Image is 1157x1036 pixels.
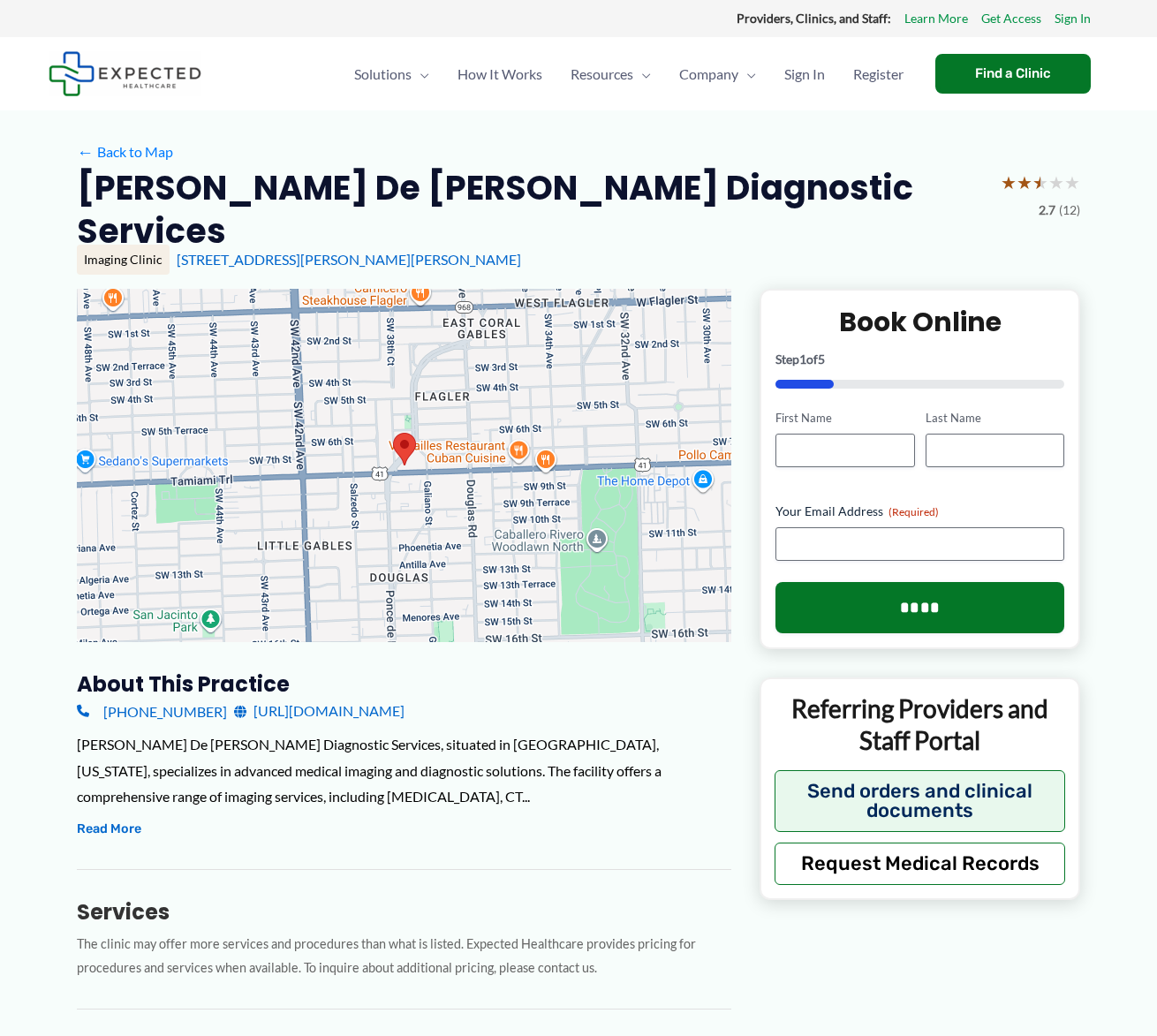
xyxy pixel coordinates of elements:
span: ★ [1001,166,1017,199]
h3: Services [77,898,731,926]
label: First Name [775,410,914,427]
span: Solutions [354,43,412,105]
a: SolutionsMenu Toggle [340,43,443,105]
div: [PERSON_NAME] De [PERSON_NAME] Diagnostic Services, situated in [GEOGRAPHIC_DATA], [US_STATE], sp... [77,731,731,810]
p: Referring Providers and Staff Portal [775,692,1065,757]
span: 2.7 [1039,199,1055,222]
a: How It Works [443,43,556,105]
p: Step of [775,353,1064,366]
span: ← [77,143,94,160]
h3: About this practice [77,670,731,698]
label: Your Email Address [775,503,1064,520]
span: Company [679,43,738,105]
span: Menu Toggle [633,43,651,105]
h2: Book Online [775,305,1064,339]
a: [URL][DOMAIN_NAME] [234,698,405,724]
a: Learn More [904,7,968,30]
div: Imaging Clinic [77,245,170,275]
a: Get Access [981,7,1041,30]
a: Sign In [1055,7,1091,30]
strong: Providers, Clinics, and Staff: [737,11,891,26]
a: Find a Clinic [935,54,1091,94]
span: ★ [1064,166,1080,199]
span: 1 [799,352,806,367]
h2: [PERSON_NAME] De [PERSON_NAME] Diagnostic Services [77,166,987,253]
span: ★ [1048,166,1064,199]
a: ←Back to Map [77,139,173,165]
span: 5 [818,352,825,367]
img: Expected Healthcare Logo - side, dark font, small [49,51,201,96]
button: Request Medical Records [775,843,1065,885]
p: The clinic may offer more services and procedures than what is listed. Expected Healthcare provid... [77,933,731,980]
a: Register [839,43,918,105]
a: CompanyMenu Toggle [665,43,770,105]
a: Sign In [770,43,839,105]
button: Read More [77,819,141,840]
nav: Primary Site Navigation [340,43,918,105]
span: Sign In [784,43,825,105]
span: (12) [1059,199,1080,222]
span: How It Works [458,43,542,105]
label: Last Name [926,410,1064,427]
span: (Required) [889,505,939,518]
span: Register [853,43,904,105]
span: Menu Toggle [412,43,429,105]
span: Menu Toggle [738,43,756,105]
span: ★ [1017,166,1032,199]
a: [PHONE_NUMBER] [77,698,227,724]
span: Resources [571,43,633,105]
a: ResourcesMenu Toggle [556,43,665,105]
button: Send orders and clinical documents [775,770,1065,832]
a: [STREET_ADDRESS][PERSON_NAME][PERSON_NAME] [177,251,521,268]
span: ★ [1032,166,1048,199]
